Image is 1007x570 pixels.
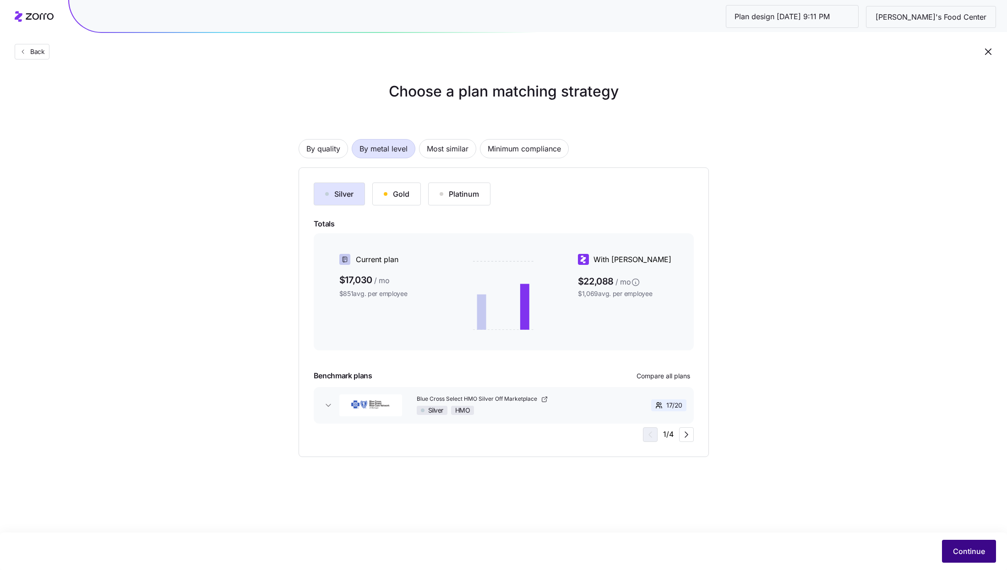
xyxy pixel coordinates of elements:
button: Most similar [419,139,476,158]
span: Totals [314,218,694,230]
span: $1,069 avg. per employee [578,289,679,298]
button: By metal level [352,139,415,158]
span: [PERSON_NAME]'s Food Center [868,11,994,23]
span: Back [27,47,45,56]
img: BlueCross BlueShield of Michigan [339,394,402,416]
span: Continue [953,546,985,557]
span: Most similar [427,140,468,158]
button: Compare all plans [633,369,694,383]
span: $22,088 [578,273,679,287]
button: Back [15,44,49,59]
button: Minimum compliance [480,139,569,158]
div: With [PERSON_NAME] [578,254,679,265]
div: 1 / 4 [643,427,694,442]
span: Minimum compliance [488,140,561,158]
button: Silver [314,183,365,205]
span: / mo [615,276,631,288]
button: BlueCross BlueShield of MichiganBlue Cross Select HMO Silver Off MarketplaceSilverHMO17/20 [314,387,694,424]
span: By metal level [359,140,408,158]
div: Gold [384,188,409,199]
button: Platinum [428,183,490,205]
button: Gold [372,183,421,205]
h1: Choose a plan matching strategy [277,81,731,102]
span: By quality [306,140,340,158]
span: / mo [374,275,390,286]
button: Continue [942,540,996,563]
span: HMO [455,406,470,414]
span: $17,030 [339,273,441,287]
span: 17 / 20 [666,401,682,410]
button: By quality [299,139,348,158]
div: Platinum [440,188,479,199]
div: Current plan [339,254,441,265]
span: Blue Cross Select HMO Silver Off Marketplace [417,395,539,403]
span: Silver [428,406,443,414]
span: Compare all plans [637,371,690,381]
a: Blue Cross Select HMO Silver Off Marketplace [417,395,615,403]
span: $851 avg. per employee [339,289,441,298]
div: Silver [325,188,354,199]
span: Benchmark plans [314,370,372,382]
